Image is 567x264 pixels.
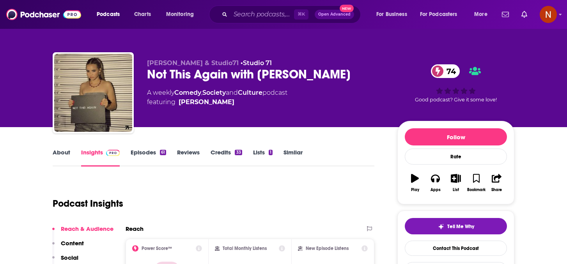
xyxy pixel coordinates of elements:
[201,89,202,96] span: ,
[411,188,419,192] div: Play
[147,97,287,107] span: featuring
[54,54,132,132] img: Not This Again with Bobbi Althoff
[499,8,512,21] a: Show notifications dropdown
[61,239,84,247] p: Content
[487,169,507,197] button: Share
[226,89,238,96] span: and
[447,223,474,230] span: Tell Me Why
[415,97,497,103] span: Good podcast? Give it some love!
[174,89,201,96] a: Comedy
[53,198,123,209] h1: Podcast Insights
[467,188,485,192] div: Bookmark
[126,225,144,232] h2: Reach
[431,64,460,78] a: 74
[405,128,507,145] button: Follow
[306,246,349,251] h2: New Episode Listens
[97,9,120,20] span: Podcasts
[371,8,417,21] button: open menu
[160,150,166,155] div: 61
[283,149,303,167] a: Similar
[211,149,242,167] a: Credits33
[405,218,507,234] button: tell me why sparkleTell Me Why
[469,8,497,21] button: open menu
[52,239,84,254] button: Content
[253,149,273,167] a: Lists1
[294,9,308,19] span: ⌘ K
[243,59,272,67] a: Studio 71
[147,59,239,67] span: [PERSON_NAME] & Studio71
[405,241,507,256] a: Contact This Podcast
[81,149,120,167] a: InsightsPodchaser Pro
[491,188,502,192] div: Share
[425,169,445,197] button: Apps
[415,8,469,21] button: open menu
[453,188,459,192] div: List
[540,6,557,23] img: User Profile
[230,8,294,21] input: Search podcasts, credits, & more...
[376,9,407,20] span: For Business
[134,9,151,20] span: Charts
[318,12,351,16] span: Open Advanced
[405,149,507,165] div: Rate
[161,8,204,21] button: open menu
[438,223,444,230] img: tell me why sparkle
[216,5,368,23] div: Search podcasts, credits, & more...
[397,59,514,108] div: 74Good podcast? Give it some love!
[431,188,441,192] div: Apps
[131,149,166,167] a: Episodes61
[53,149,70,167] a: About
[420,9,457,20] span: For Podcasters
[91,8,130,21] button: open menu
[235,150,242,155] div: 33
[166,9,194,20] span: Monitoring
[177,149,200,167] a: Reviews
[540,6,557,23] button: Show profile menu
[179,97,234,107] a: Bobbi Althoff
[518,8,530,21] a: Show notifications dropdown
[61,225,113,232] p: Reach & Audience
[142,246,172,251] h2: Power Score™
[439,64,460,78] span: 74
[147,88,287,107] div: A weekly podcast
[129,8,156,21] a: Charts
[106,150,120,156] img: Podchaser Pro
[241,59,272,67] span: •
[340,5,354,12] span: New
[61,254,78,261] p: Social
[6,7,81,22] img: Podchaser - Follow, Share and Rate Podcasts
[474,9,487,20] span: More
[466,169,486,197] button: Bookmark
[446,169,466,197] button: List
[202,89,226,96] a: Society
[238,89,262,96] a: Culture
[315,10,354,19] button: Open AdvancedNew
[223,246,267,251] h2: Total Monthly Listens
[540,6,557,23] span: Logged in as AdelNBM
[52,225,113,239] button: Reach & Audience
[269,150,273,155] div: 1
[405,169,425,197] button: Play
